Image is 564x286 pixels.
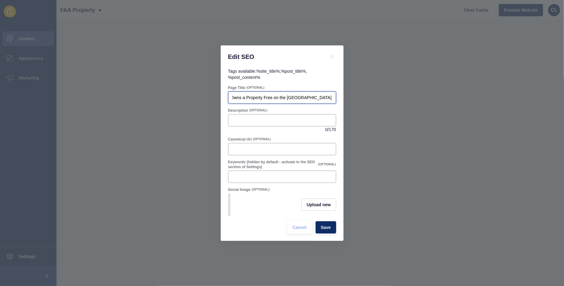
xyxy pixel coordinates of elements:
span: (OPTIONAL) [252,187,270,192]
span: (OPTIONAL) [253,137,271,141]
button: Cancel [287,221,312,234]
button: Save [316,221,336,234]
label: Description [228,108,248,113]
label: Canonical Url [228,137,252,142]
span: 170 [329,126,336,133]
code: %post_content% [228,75,260,80]
span: (OPTIONAL) [247,86,264,90]
label: Page Title [228,85,245,90]
span: Save [321,224,331,230]
span: (OPTIONAL) [318,162,336,167]
span: / [328,126,329,133]
code: %post_title% [281,69,306,74]
code: %site_title% [256,69,280,74]
span: Cancel [293,224,307,230]
span: 0 [325,126,328,133]
span: Tags available: , , [228,69,307,80]
label: Social Image [228,187,251,192]
span: (OPTIONAL) [250,108,267,113]
label: Keywords (hidden by default - activate in the SEO section of Settings) [228,160,317,169]
button: Upload new [301,199,336,211]
h1: Edit SEO [228,53,321,61]
span: Upload new [307,202,331,208]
